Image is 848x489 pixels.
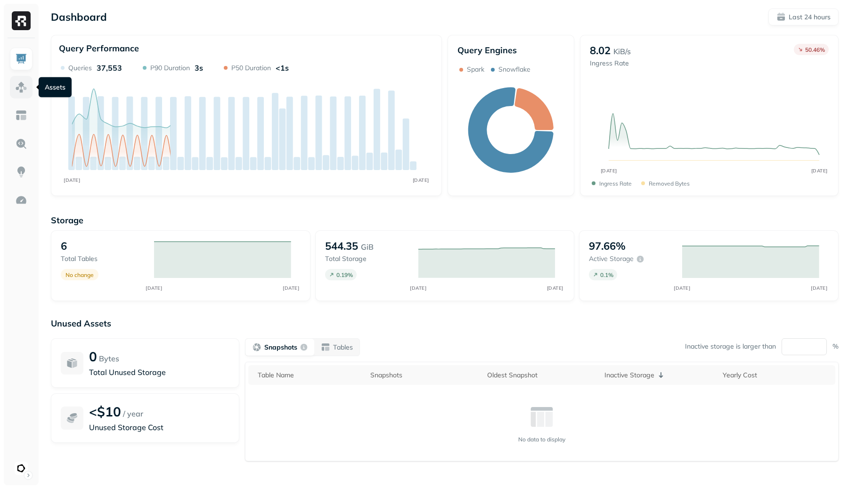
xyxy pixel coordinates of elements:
[283,285,299,291] tspan: [DATE]
[498,65,530,74] p: Snowflake
[258,371,361,380] div: Table Name
[65,271,94,278] p: No change
[413,177,429,183] tspan: [DATE]
[195,63,203,73] p: 3s
[15,109,27,122] img: Asset Explorer
[64,177,80,183] tspan: [DATE]
[39,77,72,98] div: Assets
[487,371,595,380] div: Oldest Snapshot
[97,63,122,73] p: 37,553
[276,63,289,73] p: <1s
[832,342,839,351] p: %
[599,180,632,187] p: Ingress Rate
[589,239,626,253] p: 97.66%
[805,46,825,53] p: 50.46 %
[457,45,564,56] p: Query Engines
[333,343,353,352] p: Tables
[12,11,31,30] img: Ryft
[370,371,478,380] div: Snapshots
[89,422,229,433] p: Unused Storage Cost
[68,64,92,73] p: Queries
[146,285,163,291] tspan: [DATE]
[89,367,229,378] p: Total Unused Storage
[789,13,831,22] p: Last 24 hours
[123,408,143,419] p: / year
[231,64,271,73] p: P50 Duration
[15,166,27,178] img: Insights
[600,168,617,174] tspan: [DATE]
[590,59,631,68] p: Ingress Rate
[811,168,827,174] tspan: [DATE]
[361,241,374,253] p: GiB
[89,403,121,420] p: <$10
[811,285,828,291] tspan: [DATE]
[685,342,776,351] p: Inactive storage is larger than
[336,271,353,278] p: 0.19 %
[467,65,484,74] p: Spark
[51,10,107,24] p: Dashboard
[51,215,839,226] p: Storage
[590,44,611,57] p: 8.02
[768,8,839,25] button: Last 24 hours
[600,271,613,278] p: 0.1 %
[604,371,654,380] p: Inactive Storage
[15,53,27,65] img: Dashboard
[15,81,27,93] img: Assets
[61,239,67,253] p: 6
[723,371,831,380] div: Yearly Cost
[325,239,358,253] p: 544.35
[15,138,27,150] img: Query Explorer
[15,462,28,475] img: Ludeo
[264,343,297,352] p: Snapshots
[649,180,690,187] p: Removed bytes
[99,353,119,364] p: Bytes
[15,194,27,206] img: Optimization
[89,348,97,365] p: 0
[150,64,190,73] p: P90 Duration
[51,318,839,329] p: Unused Assets
[518,436,565,443] p: No data to display
[61,254,145,263] p: Total tables
[325,254,409,263] p: Total storage
[589,254,634,263] p: Active storage
[547,285,563,291] tspan: [DATE]
[613,46,631,57] p: KiB/s
[59,43,139,54] p: Query Performance
[674,285,691,291] tspan: [DATE]
[410,285,426,291] tspan: [DATE]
